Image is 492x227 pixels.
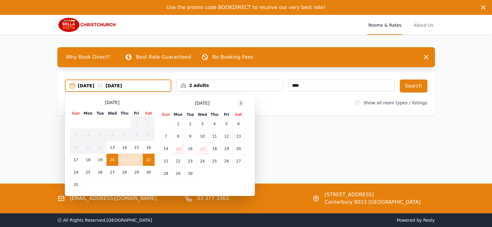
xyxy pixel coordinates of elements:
[142,129,155,141] td: 9
[363,100,427,105] label: Show all room types / listings
[232,155,245,167] td: 27
[209,130,221,143] td: 11
[160,143,172,155] td: 14
[119,166,131,179] td: 28
[367,15,403,35] a: Rooms & Rates
[131,141,142,154] td: 15
[119,111,131,116] th: Thu
[142,166,155,179] td: 30
[172,167,184,180] td: 29
[325,191,421,198] span: [STREET_ADDRESS]
[136,53,191,61] p: Best Rate Guaranteed
[196,155,208,167] td: 24
[221,112,232,118] th: Fri
[119,129,131,141] td: 7
[94,166,106,179] td: 26
[131,166,142,179] td: 29
[160,167,172,180] td: 28
[413,15,435,35] a: About Us
[221,118,232,130] td: 5
[184,118,196,130] td: 2
[106,129,118,141] td: 6
[196,112,208,118] th: Wed
[131,116,142,129] td: 1
[142,141,155,154] td: 16
[70,166,82,179] td: 24
[106,141,118,154] td: 13
[70,154,82,166] td: 17
[196,130,208,143] td: 10
[172,155,184,167] td: 22
[131,129,142,141] td: 8
[94,154,106,166] td: 19
[196,118,208,130] td: 3
[106,111,118,116] th: Wed
[61,51,115,63] span: Why Book Direct?
[119,154,131,166] td: 21
[82,154,94,166] td: 18
[177,82,283,89] div: 2 adults
[78,83,171,89] div: [DATE] [DATE]
[131,111,142,116] th: Fri
[70,179,82,191] td: 31
[160,155,172,167] td: 21
[209,155,221,167] td: 25
[172,130,184,143] td: 8
[70,141,82,154] td: 10
[106,154,118,166] td: 20
[131,154,142,166] td: 22
[232,130,245,143] td: 13
[209,118,221,130] td: 4
[325,198,421,206] span: Canterbury 8013 [GEOGRAPHIC_DATA]
[212,53,254,61] p: No Booking Fees
[142,111,155,116] th: Sat
[160,112,172,118] th: Sun
[70,195,157,202] a: [EMAIL_ADDRESS][DOMAIN_NAME]
[57,17,117,32] img: Bella Vista Christchurch
[70,111,82,116] th: Sun
[195,100,210,106] span: [DATE]
[166,4,326,10] span: Use the promo code BOOKDIRECT to receive our very best rate!
[209,112,221,118] th: Thu
[105,99,120,106] span: [DATE]
[70,129,82,141] td: 3
[197,195,229,202] a: 03 377 3363
[82,129,94,141] td: 4
[232,143,245,155] td: 20
[119,141,131,154] td: 14
[82,111,94,116] th: Mon
[209,143,221,155] td: 18
[196,143,208,155] td: 17
[142,154,155,166] td: 23
[57,218,152,223] span: ⓒ All Rights Reserved. [GEOGRAPHIC_DATA]
[184,130,196,143] td: 9
[106,166,118,179] td: 27
[160,130,172,143] td: 7
[221,130,232,143] td: 12
[221,155,232,167] td: 26
[184,143,196,155] td: 16
[172,143,184,155] td: 15
[184,167,196,180] td: 30
[423,218,435,223] a: Resly
[94,111,106,116] th: Tue
[94,129,106,141] td: 5
[94,141,106,154] td: 12
[184,112,196,118] th: Tue
[82,166,94,179] td: 25
[400,79,427,93] button: Search
[249,217,435,223] span: Powered by
[232,112,245,118] th: Sat
[184,155,196,167] td: 23
[232,118,245,130] td: 6
[82,141,94,154] td: 11
[221,143,232,155] td: 19
[142,116,155,129] td: 2
[172,118,184,130] td: 1
[172,112,184,118] th: Mon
